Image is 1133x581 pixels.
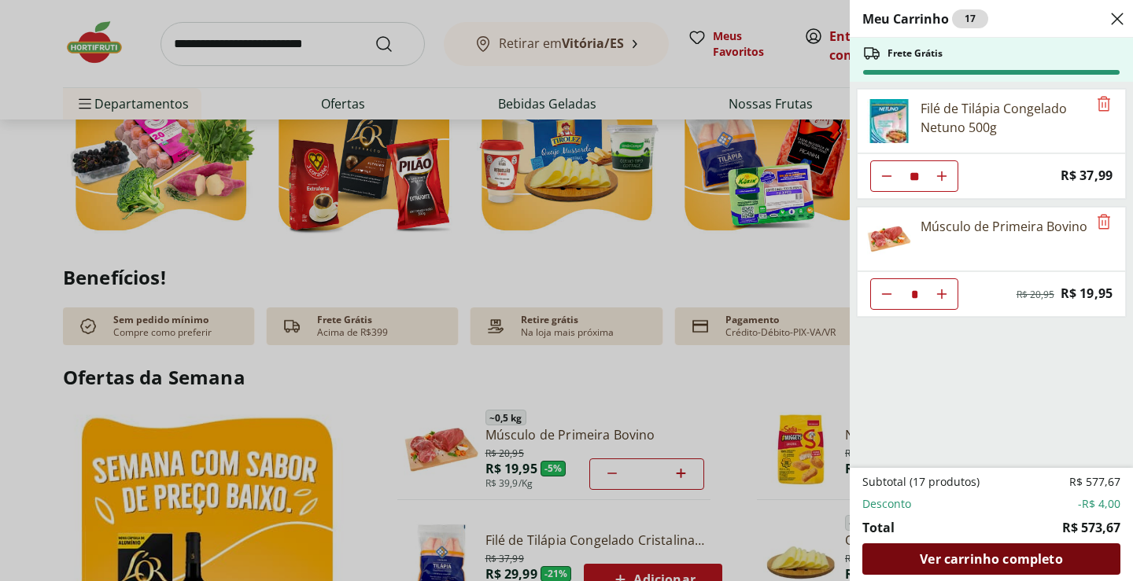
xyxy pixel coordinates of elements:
[1061,165,1113,186] span: R$ 37,99
[902,279,926,309] input: Quantidade Atual
[902,161,926,191] input: Quantidade Atual
[921,99,1087,137] div: Filé de Tilápia Congelado Netuno 500g
[1017,289,1054,301] span: R$ 20,95
[1078,496,1120,512] span: -R$ 4,00
[871,160,902,192] button: Diminuir Quantidade
[871,278,902,310] button: Diminuir Quantidade
[862,9,988,28] h2: Meu Carrinho
[1062,518,1120,537] span: R$ 573,67
[1094,95,1113,114] button: Remove
[862,518,895,537] span: Total
[862,543,1120,575] a: Ver carrinho completo
[952,9,988,28] div: 17
[1069,474,1120,490] span: R$ 577,67
[862,474,980,490] span: Subtotal (17 produtos)
[867,217,911,261] img: Músculo de Primeira Bovino
[926,278,958,310] button: Aumentar Quantidade
[920,553,1062,565] span: Ver carrinho completo
[888,47,943,60] span: Frete Grátis
[1094,213,1113,232] button: Remove
[862,496,911,512] span: Desconto
[1061,283,1113,304] span: R$ 19,95
[926,160,958,192] button: Aumentar Quantidade
[921,217,1087,236] div: Músculo de Primeira Bovino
